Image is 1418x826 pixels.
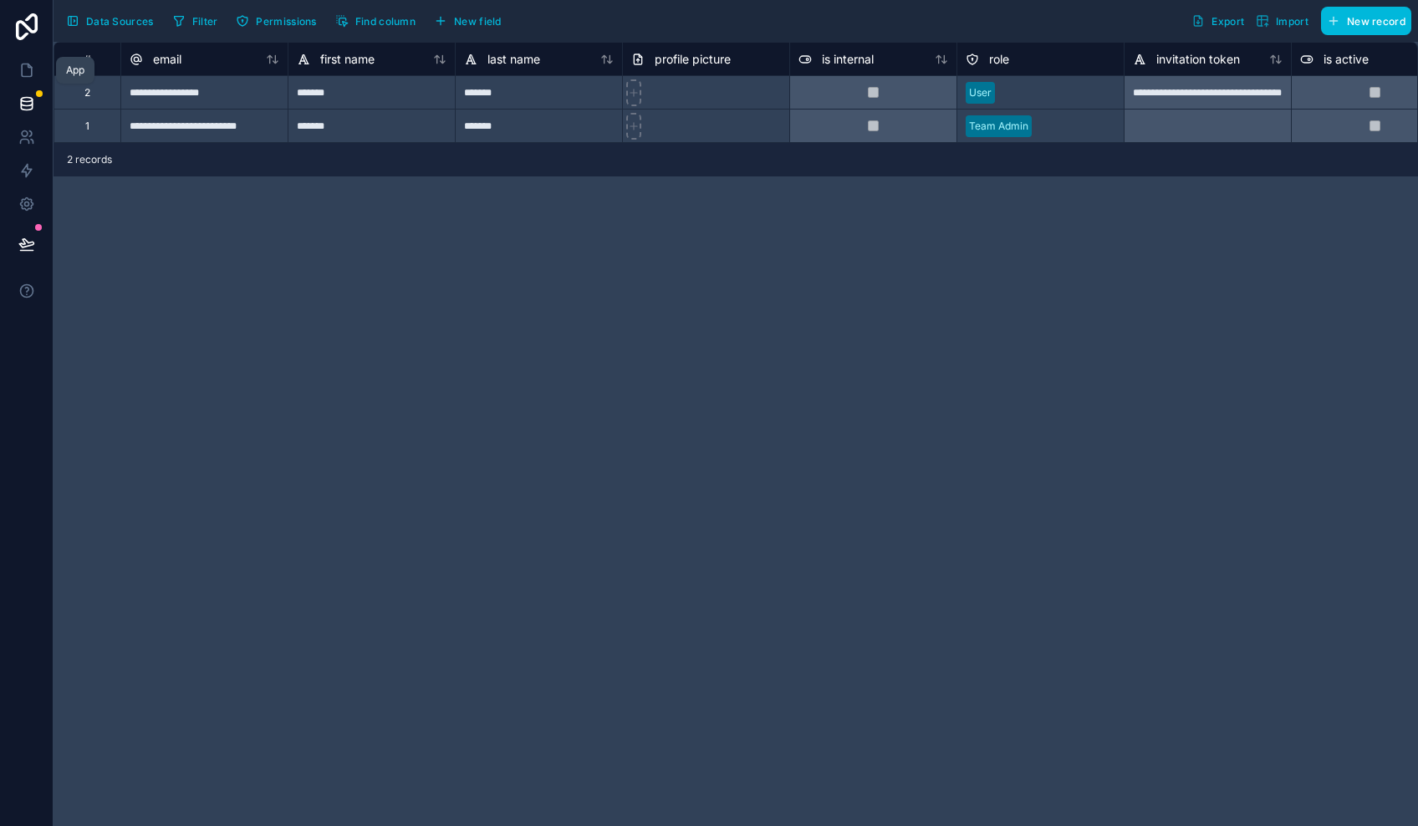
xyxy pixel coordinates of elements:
[1314,7,1411,35] a: New record
[1347,15,1405,28] span: New record
[256,15,316,28] span: Permissions
[329,8,421,33] button: Find column
[230,8,322,33] button: Permissions
[1250,7,1314,35] button: Import
[355,15,416,28] span: Find column
[1276,15,1308,28] span: Import
[487,51,540,68] span: last name
[969,119,1028,134] div: Team Admin
[320,51,375,68] span: first name
[454,15,502,28] span: New field
[989,51,1009,68] span: role
[655,51,731,68] span: profile picture
[822,51,874,68] span: is internal
[67,153,112,166] span: 2 records
[969,85,992,100] div: User
[67,53,108,65] div: #
[1156,51,1240,68] span: invitation token
[1186,7,1250,35] button: Export
[1211,15,1244,28] span: Export
[1321,7,1411,35] button: New record
[1324,51,1369,68] span: is active
[428,8,508,33] button: New field
[60,7,160,35] button: Data Sources
[84,86,90,99] div: 2
[85,120,89,133] div: 1
[86,15,154,28] span: Data Sources
[230,8,329,33] a: Permissions
[66,64,84,77] div: App
[153,51,181,68] span: email
[192,15,218,28] span: Filter
[166,8,224,33] button: Filter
